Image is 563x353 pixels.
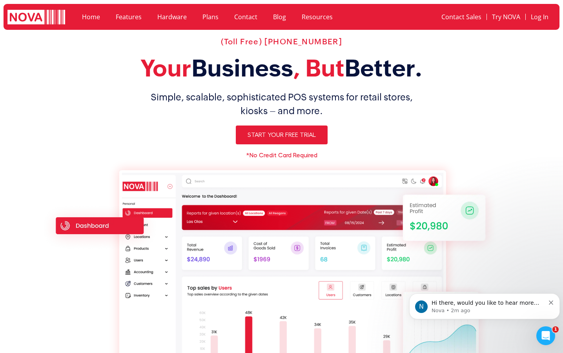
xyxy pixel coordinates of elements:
[294,8,341,26] a: Resources
[487,8,525,26] a: Try NOVA
[406,277,563,332] iframe: Intercom notifications message
[265,8,294,26] a: Blog
[226,8,265,26] a: Contact
[236,126,328,144] a: Start Your Free Trial
[74,8,108,26] a: Home
[74,8,387,26] nav: Menu
[38,152,525,158] h6: *No Credit Card Required
[149,8,195,26] a: Hardware
[552,326,559,333] span: 1
[536,326,555,345] iframe: Intercom live chat
[436,8,486,26] a: Contact Sales
[195,8,226,26] a: Plans
[526,8,554,26] a: Log In
[38,54,525,82] h2: Your , But
[395,8,554,26] nav: Menu
[191,55,293,82] span: Business
[38,37,525,46] h2: (Toll Free) [PHONE_NUMBER]
[38,90,525,118] h1: Simple, scalable, sophisticated POS systems for retail stores, kiosks – and more.
[344,55,423,82] span: Better.
[248,132,316,138] span: Start Your Free Trial
[108,8,149,26] a: Features
[7,10,65,26] img: logo white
